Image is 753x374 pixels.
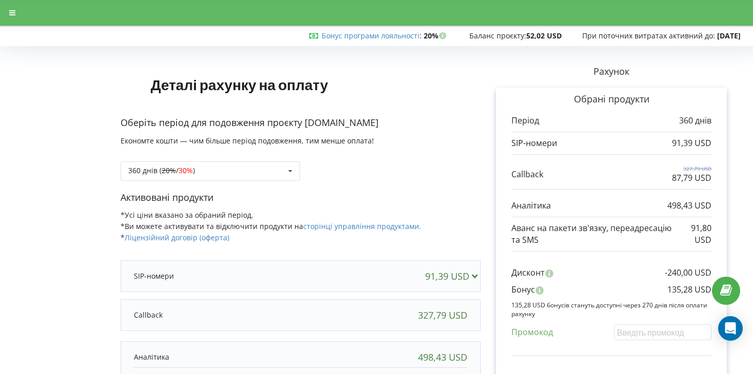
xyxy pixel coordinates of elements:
p: Аналітика [134,352,169,362]
a: сторінці управління продуктами. [303,221,421,231]
a: Ліцензійний договір (оферта) [125,233,229,242]
span: 30% [179,165,193,175]
span: *Ви можете активувати та відключити продукти на [121,221,421,231]
p: Аванс на пакети зв'язку, переадресацію та SMS [511,222,677,246]
span: Економте кошти — чим більше період подовження, тим менше оплата! [121,136,374,146]
p: Період [511,115,539,127]
div: 327,79 USD [418,310,467,320]
div: 360 днів ( / ) [128,167,195,174]
span: *Усі ціни вказано за обраний період. [121,210,253,220]
s: 20% [162,165,176,175]
p: Дисконт [511,267,545,279]
p: 87,79 USD [672,172,711,184]
p: Оберіть період для подовження проєкту [DOMAIN_NAME] [121,116,481,130]
a: Бонус програми лояльності [322,31,420,40]
strong: [DATE] [717,31,741,40]
p: 91,80 USD [677,222,711,246]
p: 327,79 USD [672,165,711,172]
p: 135,28 USD бонусів стануть доступні через 270 днів після оплати рахунку [511,301,711,318]
strong: 52,02 USD [526,31,562,40]
span: : [322,31,422,40]
p: 135,28 USD [667,284,711,296]
strong: 20% [424,31,449,40]
p: Аналітика [511,200,551,212]
p: Обрані продукти [511,93,711,106]
p: Рахунок [481,65,742,78]
h1: Деталі рахунку на оплату [121,60,358,109]
p: SIP-номери [134,271,174,281]
div: 91,39 USD [425,271,482,281]
p: Бонус [511,284,535,296]
p: Промокод [511,326,553,338]
p: SIP-номери [511,137,557,149]
p: -240,00 USD [665,267,711,279]
span: При поточних витратах активний до: [582,31,715,40]
span: Баланс проєкту: [469,31,526,40]
input: Введіть промокод [614,324,711,340]
div: Open Intercom Messenger [718,316,743,341]
p: 91,39 USD [672,137,711,149]
p: Callback [134,310,163,320]
p: 498,43 USD [667,200,711,212]
p: Callback [511,169,543,180]
p: 360 днів [679,115,711,127]
div: 498,43 USD [418,352,467,362]
p: Активовані продукти [121,191,481,204]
